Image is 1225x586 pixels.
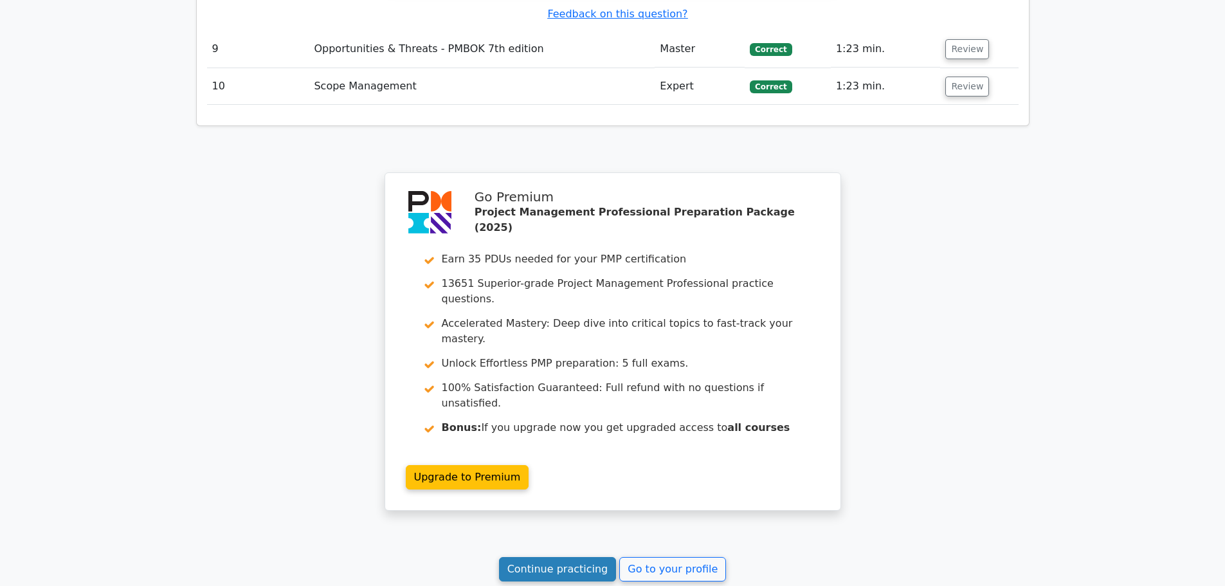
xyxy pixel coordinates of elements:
span: Correct [750,80,792,93]
td: 10 [207,68,309,105]
td: 9 [207,31,309,68]
td: Expert [655,68,745,105]
button: Review [945,77,989,96]
td: 1:23 min. [831,68,941,105]
td: Scope Management [309,68,655,105]
a: Continue practicing [499,557,617,581]
button: Review [945,39,989,59]
a: Upgrade to Premium [406,465,529,490]
a: Go to your profile [619,557,726,581]
a: Feedback on this question? [547,8,687,20]
td: Opportunities & Threats - PMBOK 7th edition [309,31,655,68]
td: 1:23 min. [831,31,941,68]
td: Master [655,31,745,68]
span: Correct [750,43,792,56]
